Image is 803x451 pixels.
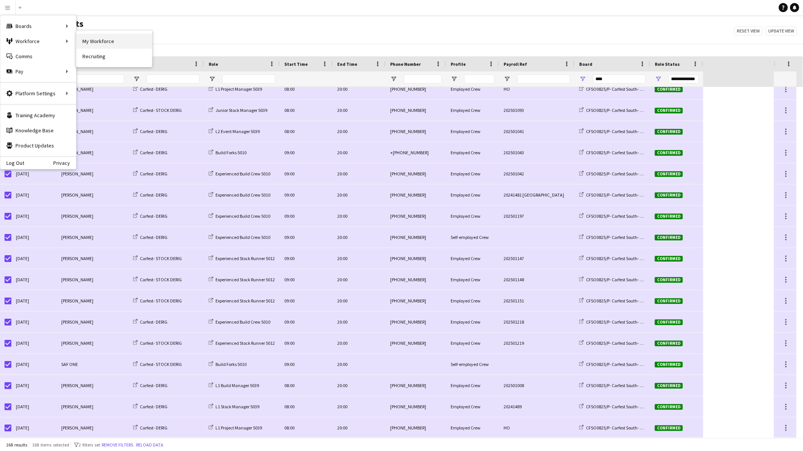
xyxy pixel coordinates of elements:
[504,404,522,409] span: 20241489
[280,100,333,121] div: 08:00
[655,108,683,113] span: Confirmed
[11,396,57,417] div: [DATE]
[333,417,386,438] div: 20:00
[586,298,649,304] span: CFSO0825/P- Carfest South- 2025
[386,79,446,99] div: [PHONE_NUMBER]
[140,129,167,134] span: Carfest- DERIG
[586,171,649,177] span: CFSO0825/P- Carfest South- 2025
[586,234,649,240] span: CFSO0825/P- Carfest South- 2025
[140,404,167,409] span: Carfest- DERIG
[446,142,499,163] div: Employed Crew
[133,107,182,113] a: Carfest- STOCK DERIG
[579,383,649,388] a: CFSO0825/P- Carfest South- 2025
[280,312,333,332] div: 09:00
[0,34,76,49] div: Workforce
[11,184,57,205] div: [DATE]
[504,213,524,219] span: 202501197
[586,319,649,325] span: CFSO0825/P- Carfest South- 2025
[446,121,499,142] div: Employed Crew
[386,206,446,226] div: [PHONE_NUMBER]
[333,396,386,417] div: 20:00
[215,213,270,219] span: Experienced Build Crew 5010
[11,375,57,396] div: [DATE]
[446,312,499,332] div: Employed Crew
[333,269,386,290] div: 20:00
[140,171,167,177] span: Carfest- DERIG
[446,333,499,353] div: Employed Crew
[386,375,446,396] div: [PHONE_NUMBER]
[0,86,76,101] div: Platform Settings
[209,404,259,409] a: L1 Stock Manager 5039
[386,121,446,142] div: [PHONE_NUMBER]
[446,417,499,438] div: Employed Crew
[209,340,275,346] a: Experienced Stock Runner 5012
[446,396,499,417] div: Employed Crew
[0,64,76,79] div: Pay
[655,214,683,219] span: Confirmed
[140,150,167,155] span: Carfest- DERIG
[209,234,270,240] a: Experienced Build Crew 5010
[446,227,499,248] div: Self-employed Crew
[133,361,182,367] a: Carfest- STOCK DERIG
[209,107,267,113] a: Junior Stock Manager 5039
[140,256,182,261] span: Carfest- STOCK DERIG
[32,442,69,448] span: 168 items selected
[11,290,57,311] div: [DATE]
[280,375,333,396] div: 08:00
[586,383,649,388] span: CFSO0825/P- Carfest South- 2025
[446,248,499,269] div: Employed Crew
[655,129,683,135] span: Confirmed
[386,269,446,290] div: [PHONE_NUMBER]
[209,319,270,325] a: Experienced Build Crew 5010
[61,383,93,388] span: [PERSON_NAME]
[586,213,649,219] span: CFSO0825/P- Carfest South- 2025
[0,19,76,34] div: Boards
[61,171,93,177] span: [PERSON_NAME]
[209,61,218,67] span: Role
[0,160,24,166] a: Log Out
[133,234,167,240] a: Carfest- DERIG
[655,256,683,262] span: Confirmed
[11,227,57,248] div: [DATE]
[655,192,683,198] span: Confirmed
[61,129,93,134] span: [PERSON_NAME]
[446,269,499,290] div: Employed Crew
[333,354,386,375] div: 20:00
[215,86,262,92] span: L1 Project Manager 5039
[133,192,167,198] a: Carfest- DERIG
[579,256,649,261] a: CFSO0825/P- Carfest South- 2025
[61,340,93,346] span: [PERSON_NAME]
[504,256,524,261] span: 202501147
[11,312,57,332] div: [DATE]
[586,192,649,198] span: CFSO0825/P- Carfest South- 2025
[579,213,649,219] a: CFSO0825/P- Carfest South- 2025
[579,361,649,367] a: CFSO0825/P- Carfest South- 2025
[61,298,93,304] span: [PERSON_NAME]
[579,192,649,198] a: CFSO0825/P- Carfest South- 2025
[209,192,270,198] a: Experienced Build Crew 5010
[579,129,649,134] a: CFSO0825/P- Carfest South- 2025
[61,361,78,367] span: SAF ONE
[504,61,527,67] span: Payroll Ref
[133,425,167,431] a: Carfest- DERIG
[215,298,275,304] span: Experienced Stock Runner 5012
[579,61,592,67] span: Board
[280,290,333,311] div: 09:00
[446,100,499,121] div: Employed Crew
[61,256,93,261] span: [PERSON_NAME]
[655,277,683,283] span: Confirmed
[504,277,524,282] span: 202501148
[734,26,763,36] button: Reset view
[337,61,357,67] span: End Time
[133,404,167,409] a: Carfest- DERIG
[655,150,683,156] span: Confirmed
[586,256,649,261] span: CFSO0825/P- Carfest South- 2025
[280,142,333,163] div: 09:00
[333,184,386,205] div: 20:00
[135,441,165,449] button: Reload data
[209,298,275,304] a: Experienced Stock Runner 5012
[451,61,466,67] span: Profile
[579,277,649,282] a: CFSO0825/P- Carfest South- 2025
[386,312,446,332] div: [PHONE_NUMBER]
[0,123,76,138] a: Knowledge Base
